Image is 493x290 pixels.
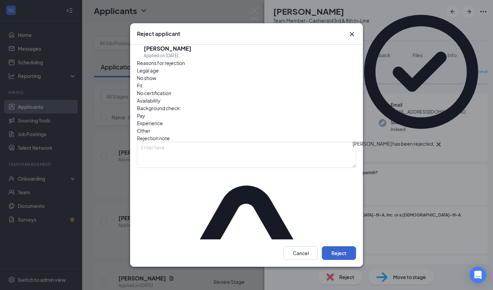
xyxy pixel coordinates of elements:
[144,52,191,59] div: Applied on [DATE]
[144,45,191,52] h5: [PERSON_NAME]
[137,112,145,119] span: Pay
[353,140,434,148] div: [PERSON_NAME] has been rejected.
[137,89,171,97] span: No certification
[137,119,163,127] span: Experience
[348,30,356,38] button: Close
[137,67,159,74] span: Legal age
[137,30,180,38] h3: Reject applicant
[322,246,356,260] button: Reject
[137,127,150,134] span: Other
[137,97,161,104] span: Availability
[137,60,185,66] span: Reasons for rejection
[137,74,156,82] span: No show
[470,267,486,283] div: Open Intercom Messenger
[137,104,180,112] span: Background check
[137,82,142,89] span: Fit
[137,135,170,141] span: Rejection note
[348,30,356,38] svg: Cross
[434,140,443,148] svg: Cross
[283,246,318,260] button: Cancel
[353,3,490,140] svg: CheckmarkCircle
